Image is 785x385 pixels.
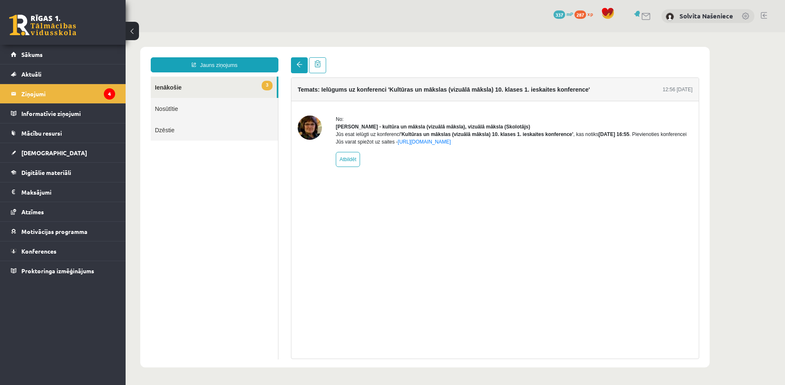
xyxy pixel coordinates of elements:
span: 3 [136,49,147,58]
a: Sākums [11,45,115,64]
a: Dzēstie [25,87,152,108]
a: Nosūtītie [25,66,152,87]
span: Konferences [21,247,57,255]
span: 287 [574,10,586,19]
i: 4 [104,88,115,100]
a: Proktoringa izmēģinājums [11,261,115,280]
a: Maksājumi [11,182,115,202]
span: Sākums [21,51,43,58]
div: Jūs esat ielūgti uz konferenci , kas notiks . Pievienoties konferencei Jūs varat spiežot uz saites - [210,98,567,113]
legend: Informatīvie ziņojumi [21,104,115,123]
h4: Temats: Ielūgums uz konferenci 'Kultūras un mākslas (vizuālā māksla) 10. klases 1. ieskaites konf... [172,54,464,61]
img: Ilze Kolka - kultūra un māksla (vizuālā māksla), vizuālā māksla [172,83,196,108]
a: Informatīvie ziņojumi [11,104,115,123]
span: [DEMOGRAPHIC_DATA] [21,149,87,157]
a: 287 xp [574,10,597,17]
legend: Ziņojumi [21,84,115,103]
span: Motivācijas programma [21,228,88,235]
a: 3Ienākošie [25,44,151,66]
b: [DATE] 16:55 [473,99,504,105]
span: 337 [553,10,565,19]
a: Digitālie materiāli [11,163,115,182]
a: 337 mP [553,10,573,17]
a: Atzīmes [11,202,115,221]
span: Aktuāli [21,70,41,78]
div: No: [210,83,567,91]
a: Solvita Našeniece [679,12,733,20]
span: Digitālie materiāli [21,169,71,176]
span: xp [587,10,593,17]
div: 12:56 [DATE] [537,54,567,61]
a: [DEMOGRAPHIC_DATA] [11,143,115,162]
span: mP [566,10,573,17]
span: Atzīmes [21,208,44,216]
strong: [PERSON_NAME] - kultūra un māksla (vizuālā māksla), vizuālā māksla (Skolotājs) [210,92,404,98]
a: Aktuāli [11,64,115,84]
a: [URL][DOMAIN_NAME] [272,107,325,113]
a: Mācību resursi [11,123,115,143]
span: Mācību resursi [21,129,62,137]
legend: Maksājumi [21,182,115,202]
a: Rīgas 1. Tālmācības vidusskola [9,15,76,36]
b: 'Kultūras un mākslas (vizuālā māksla) 10. klases 1. ieskaites konference' [275,99,448,105]
img: Solvita Našeniece [666,13,674,21]
a: Motivācijas programma [11,222,115,241]
a: Atbildēt [210,120,234,135]
a: Ziņojumi4 [11,84,115,103]
a: Konferences [11,241,115,261]
a: Jauns ziņojums [25,25,153,40]
span: Proktoringa izmēģinājums [21,267,94,275]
